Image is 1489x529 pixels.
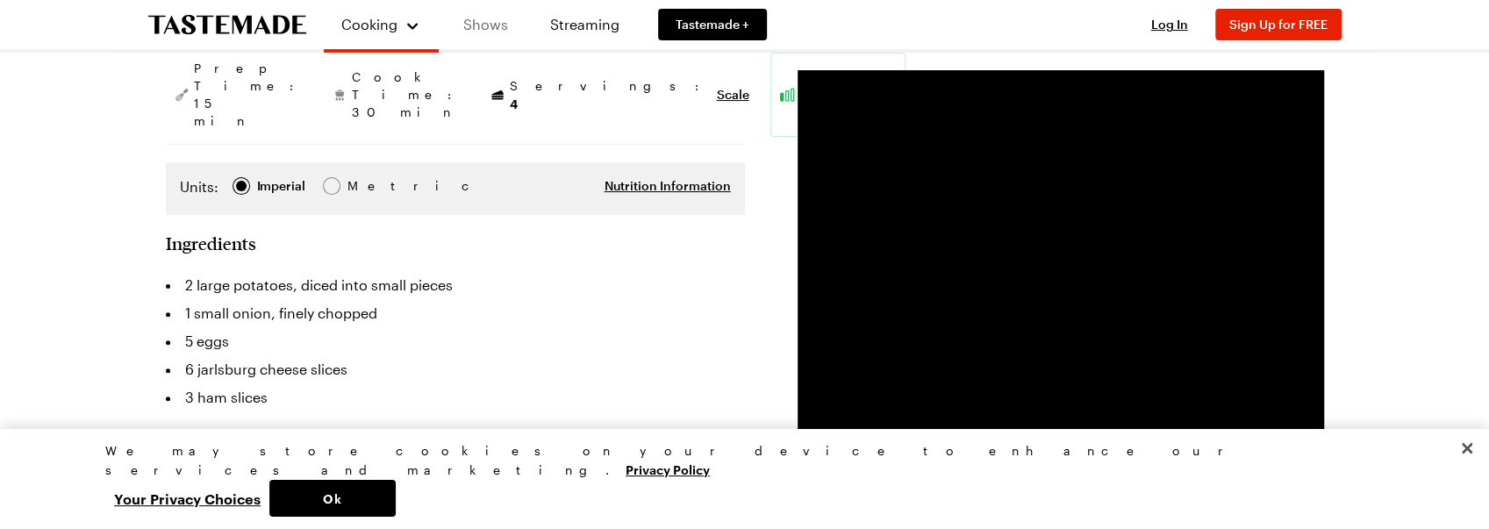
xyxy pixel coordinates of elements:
span: Cook Time: 30 min [352,68,461,121]
div: Privacy [105,441,1369,517]
a: Tastemade + [658,9,767,40]
span: Tastemade + [676,16,749,33]
div: We may store cookies on your device to enhance our services and marketing. [105,441,1369,480]
button: Cooking [341,7,421,42]
label: Units: [180,176,218,197]
span: Metric [347,176,386,196]
button: Log In [1135,16,1205,33]
div: Metric [347,176,384,196]
h2: Ingredients [166,232,256,254]
span: Log In [1151,17,1188,32]
li: 5 eggs [166,327,745,355]
button: Ok [269,480,396,517]
span: Sign Up for FREE [1229,17,1328,32]
span: Imperial [257,176,307,196]
button: Your Privacy Choices [105,480,269,517]
li: 1 small onion, finely chopped [166,299,745,327]
button: Sign Up for FREE [1215,9,1342,40]
li: 3 ham slices [166,383,745,411]
span: Cooking [341,16,397,32]
span: Prep Time: 15 min [194,60,303,130]
li: 6 jarlsburg cheese slices [166,355,745,383]
button: Nutrition Information [605,177,731,195]
span: Servings: [510,77,708,113]
span: 4 [510,95,518,111]
li: 2 large potatoes, diced into small pieces [166,271,745,299]
div: Imperial [257,176,305,196]
a: More information about your privacy, opens in a new tab [626,461,710,477]
a: To Tastemade Home Page [148,15,306,35]
button: Close [1448,429,1486,468]
button: Scale [717,86,749,104]
div: Imperial Metric [180,176,384,201]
